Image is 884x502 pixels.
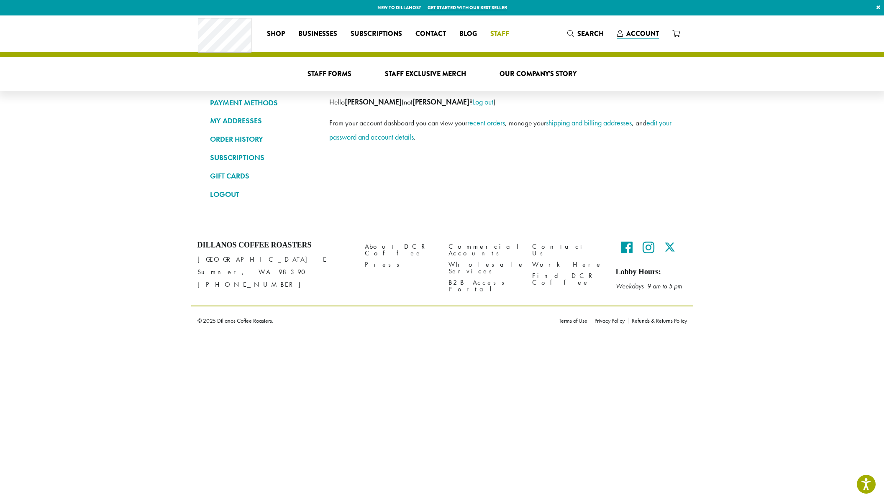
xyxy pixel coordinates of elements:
a: Privacy Policy [591,318,628,324]
a: Refunds & Returns Policy [628,318,687,324]
a: SUBSCRIPTIONS [210,150,317,165]
h4: Dillanos Coffee Roasters [197,241,352,250]
a: Commercial Accounts [448,241,520,259]
strong: [PERSON_NAME] [345,97,402,107]
a: Press [365,259,436,270]
a: Log out [473,97,493,107]
strong: [PERSON_NAME] [413,97,469,107]
a: recent orders [467,118,505,127]
a: LOGOUT [210,187,317,201]
a: Wholesale Services [448,259,520,277]
a: Find DCR Coffee [532,270,603,288]
a: MY ADDRESSES [210,114,317,128]
span: Staff Forms [307,69,351,79]
p: Hello (not ? ) [329,95,674,109]
h5: Lobby Hours: [616,268,687,277]
a: Staff [484,27,516,41]
span: Staff Exclusive Merch [385,69,466,79]
span: Search [577,29,604,38]
a: Work Here [532,259,603,270]
a: Terms of Use [559,318,591,324]
span: Contact [415,29,446,39]
span: Blog [459,29,477,39]
p: From your account dashboard you can view your , manage your , and . [329,116,674,144]
a: edit your password and account details [329,118,671,142]
a: B2B Access Portal [448,277,520,295]
a: Shop [260,27,292,41]
a: shipping and billing addresses [546,118,632,127]
a: Get started with our best seller [428,4,507,11]
p: [GEOGRAPHIC_DATA] E Sumner, WA 98390 [PHONE_NUMBER] [197,253,352,291]
h2: My account [329,77,674,92]
a: PAYMENT METHODS [210,96,317,110]
a: ORDER HISTORY [210,132,317,146]
span: Shop [267,29,285,39]
em: Weekdays 9 am to 5 pm [616,282,682,290]
a: About DCR Coffee [365,241,436,259]
span: Staff [490,29,509,39]
a: Search [561,27,610,41]
p: © 2025 Dillanos Coffee Roasters. [197,318,546,324]
span: Businesses [298,29,337,39]
a: GIFT CARDS [210,169,317,183]
a: Contact Us [532,241,603,259]
span: Our Company’s Story [500,69,577,79]
span: Account [626,29,659,38]
nav: Account pages [210,77,317,208]
span: Subscriptions [351,29,402,39]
